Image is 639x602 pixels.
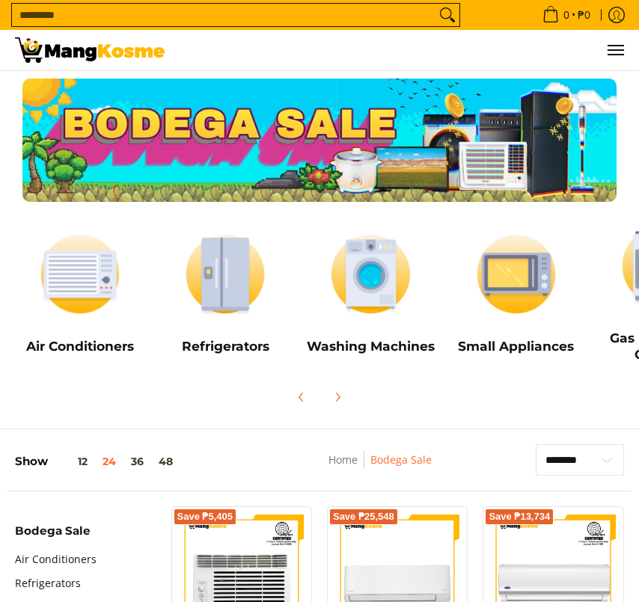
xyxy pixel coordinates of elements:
h5: Air Conditioners [15,338,145,354]
h5: Refrigerators [160,338,290,354]
summary: Open [15,525,91,547]
a: Air Conditioners Air Conditioners [15,225,145,365]
a: Home [328,452,358,467]
span: Save ₱25,548 [333,512,394,521]
a: Refrigerators [15,571,81,595]
img: Washing Machines [305,225,435,323]
span: Save ₱13,734 [489,512,550,521]
a: Washing Machines Washing Machines [305,225,435,365]
nav: Breadcrumbs [275,451,485,485]
span: • [538,7,595,23]
span: Bodega Sale [15,525,91,536]
button: Previous [285,381,318,414]
img: Small Appliances [451,225,581,323]
button: Search [435,4,459,26]
img: Bodega Sale l Mang Kosme: Cost-Efficient &amp; Quality Home Appliances [15,37,165,63]
img: Refrigerators [160,225,290,323]
span: ₱0 [575,10,593,20]
button: 24 [95,455,123,467]
ul: Customer Navigation [180,30,624,70]
a: Refrigerators Refrigerators [160,225,290,365]
img: Air Conditioners [15,225,145,323]
span: 0 [561,10,572,20]
h5: Washing Machines [305,338,435,354]
a: Air Conditioners [15,547,97,571]
span: Save ₱5,405 [177,512,233,521]
button: Menu [606,30,624,70]
a: Bodega Sale [370,452,432,467]
a: Small Appliances Small Appliances [451,225,581,365]
button: 36 [123,455,151,467]
button: 48 [151,455,180,467]
h5: Small Appliances [451,338,581,354]
button: Next [321,381,354,414]
button: 12 [48,455,95,467]
nav: Main Menu [180,30,624,70]
h5: Show [15,454,180,468]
